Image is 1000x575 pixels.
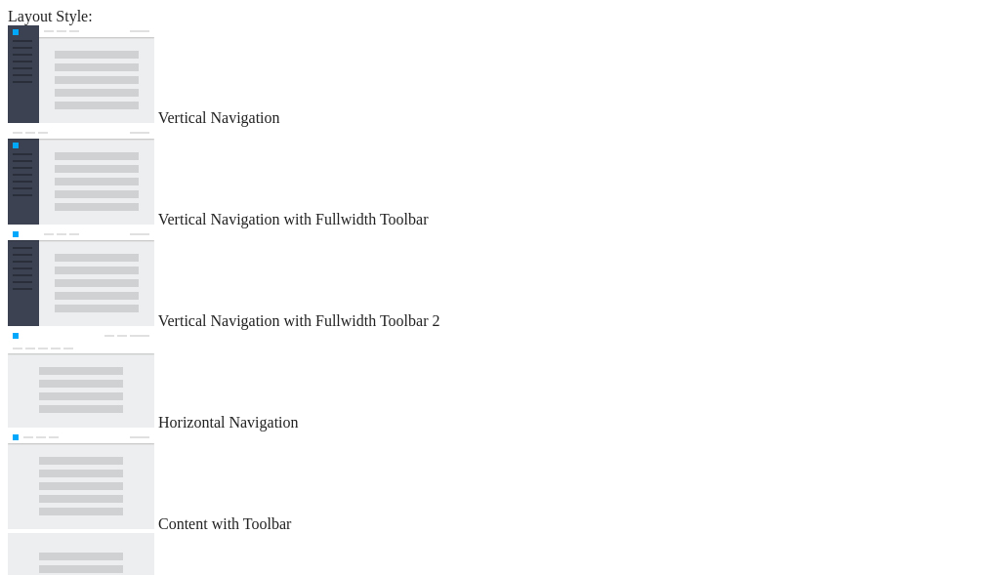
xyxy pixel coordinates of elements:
span: Vertical Navigation with Fullwidth Toolbar 2 [158,312,440,329]
md-radio-button: Content with Toolbar [8,431,992,533]
img: horizontal-nav.jpg [8,330,154,428]
md-radio-button: Vertical Navigation with Fullwidth Toolbar [8,127,992,228]
span: Vertical Navigation with Fullwidth Toolbar [158,211,429,227]
img: vertical-nav-with-full-toolbar.jpg [8,127,154,225]
div: Layout Style: [8,8,992,25]
span: Vertical Navigation [158,109,280,126]
md-radio-button: Horizontal Navigation [8,330,992,431]
span: Content with Toolbar [158,515,291,532]
img: content-with-toolbar.jpg [8,431,154,529]
md-radio-button: Vertical Navigation with Fullwidth Toolbar 2 [8,228,992,330]
img: vertical-nav-with-full-toolbar-2.jpg [8,228,154,326]
img: vertical-nav.jpg [8,25,154,123]
md-radio-button: Vertical Navigation [8,25,992,127]
span: Horizontal Navigation [158,414,299,431]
